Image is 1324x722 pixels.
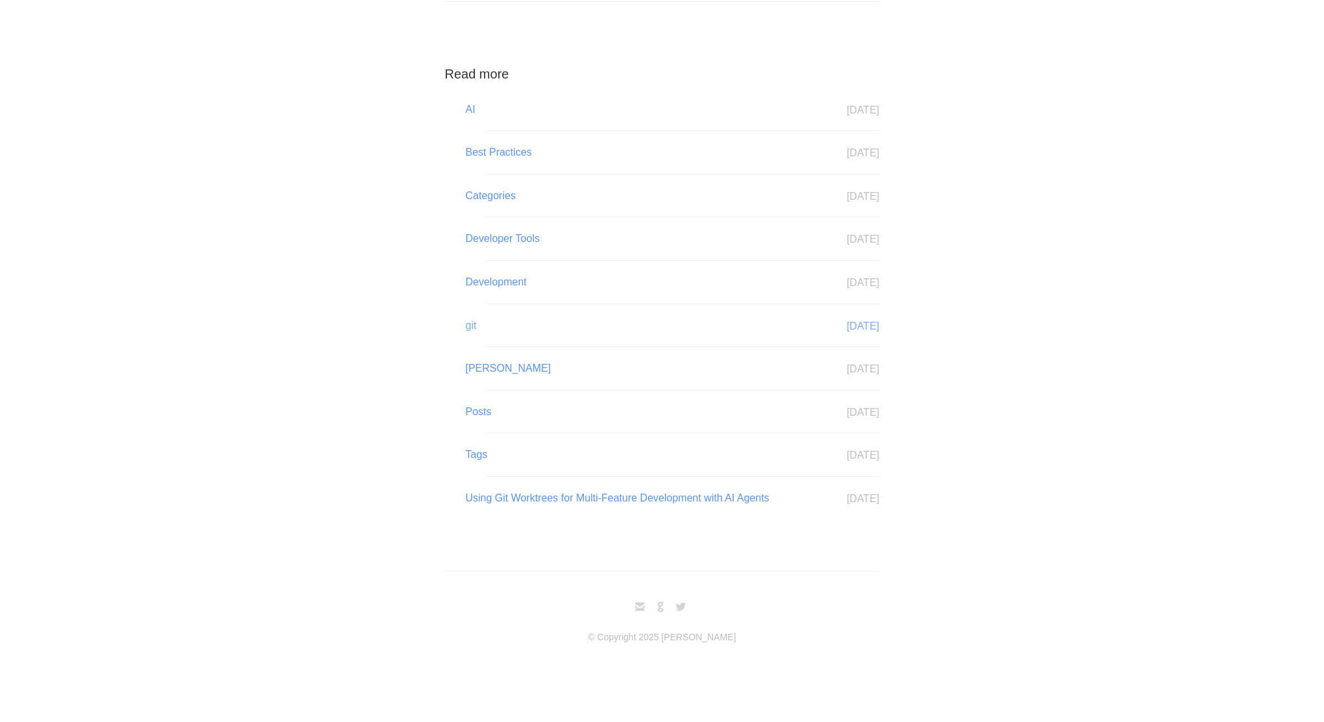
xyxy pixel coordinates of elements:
p: © Copyright 2025 [PERSON_NAME] [445,631,880,644]
a: Developer Tools[DATE] [487,230,880,247]
aside: [DATE] [867,318,879,335]
a: github [652,597,669,618]
a: Using Git Worktrees for Multi-Feature Development with AI Agents[DATE] [487,490,880,507]
h3: Read more [445,67,880,82]
a: Development[DATE] [487,274,880,291]
a: git[DATE] [487,317,880,334]
aside: [DATE] [867,404,879,421]
aside: [DATE] [867,274,879,291]
aside: [DATE] [867,145,879,162]
a: Best Practices[DATE] [487,144,880,161]
a: AI[DATE] [487,101,880,118]
aside: [DATE] [867,490,879,507]
a: [PERSON_NAME][DATE] [487,360,880,377]
a: Tags[DATE] [487,446,880,463]
aside: [DATE] [867,447,879,464]
a: email [631,597,649,618]
aside: [DATE] [867,361,879,378]
aside: [DATE] [867,102,879,119]
a: Categories[DATE] [487,187,880,204]
aside: [DATE] [867,231,879,248]
a: twitterbird [672,597,690,618]
a: Posts[DATE] [487,403,880,420]
aside: [DATE] [867,188,879,205]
